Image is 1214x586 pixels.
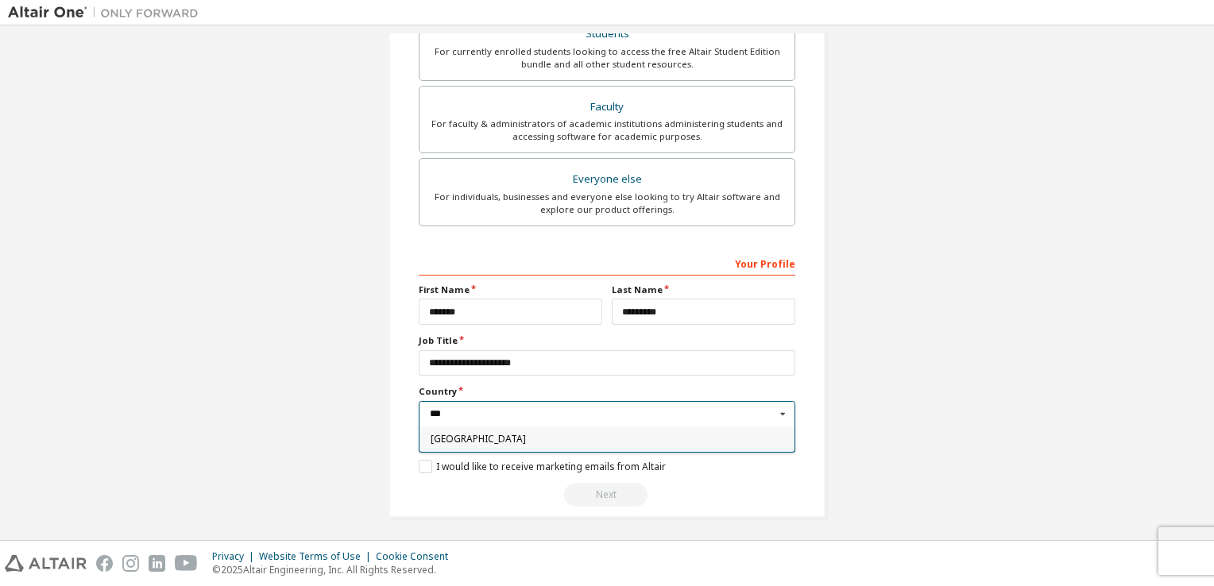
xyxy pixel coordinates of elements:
p: © 2025 Altair Engineering, Inc. All Rights Reserved. [212,563,458,576]
label: I would like to receive marketing emails from Altair [419,460,666,473]
div: Faculty [429,96,785,118]
span: [GEOGRAPHIC_DATA] [431,434,784,444]
img: linkedin.svg [149,555,165,572]
div: Everyone else [429,168,785,191]
label: Country [419,385,795,398]
label: Job Title [419,334,795,347]
div: Website Terms of Use [259,550,376,563]
div: For faculty & administrators of academic institutions administering students and accessing softwa... [429,118,785,143]
div: Read and acccept EULA to continue [419,483,795,507]
div: For individuals, businesses and everyone else looking to try Altair software and explore our prod... [429,191,785,216]
img: facebook.svg [96,555,113,572]
div: Cookie Consent [376,550,458,563]
label: Last Name [612,283,795,296]
div: Privacy [212,550,259,563]
img: Altair One [8,5,207,21]
div: Students [429,23,785,45]
img: youtube.svg [175,555,198,572]
div: For currently enrolled students looking to access the free Altair Student Edition bundle and all ... [429,45,785,71]
img: instagram.svg [122,555,139,572]
div: Your Profile [419,250,795,276]
label: First Name [419,283,602,296]
img: altair_logo.svg [5,555,87,572]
